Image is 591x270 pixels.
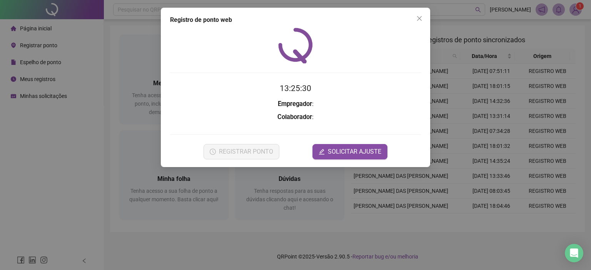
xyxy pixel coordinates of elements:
[277,113,312,121] strong: Colaborador
[565,244,583,262] div: Open Intercom Messenger
[319,149,325,155] span: edit
[170,99,421,109] h3: :
[328,147,381,156] span: SOLICITAR AJUSTE
[278,100,312,108] strong: Empregador
[170,15,421,25] div: Registro de ponto web
[416,15,422,22] span: close
[204,144,279,159] button: REGISTRAR PONTO
[278,28,313,63] img: QRPoint
[170,112,421,122] h3: :
[413,12,426,25] button: Close
[312,144,387,159] button: editSOLICITAR AJUSTE
[280,84,311,93] time: 13:25:30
